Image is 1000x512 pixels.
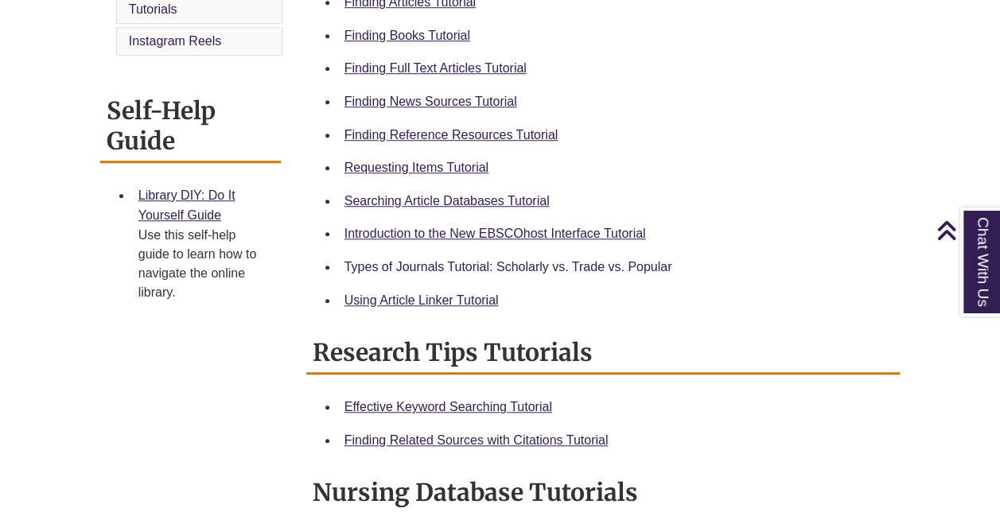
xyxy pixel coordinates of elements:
a: Introduction to the New EBSCOhost Interface Tutorial [344,227,646,240]
a: Finding Related Sources with Citations Tutorial [344,433,609,447]
a: Finding Full Text Articles Tutorial [344,61,527,75]
a: Types of Journals Tutorial: Scholarly vs. Trade vs. Popular [344,260,672,273]
a: Requesting Items Tutorial [344,161,488,174]
div: Use this self-help guide to learn how to navigate the online library. [138,226,268,302]
h2: Research Tips Tutorials [306,332,901,374]
a: Using Article Linker Tutorial [344,293,499,307]
a: Finding News Sources Tutorial [344,95,517,108]
a: Back to Top [936,219,996,241]
a: Effective Keyword Searching Tutorial [344,400,552,413]
a: Finding Books Tutorial [344,29,470,42]
a: Instagram Reels [129,34,222,48]
a: Library DIY: Do It Yourself Guide [138,188,235,223]
a: Finding Reference Resources Tutorial [344,128,558,142]
h2: Self-Help Guide [100,91,281,163]
a: Searching Article Databases Tutorial [344,194,550,208]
